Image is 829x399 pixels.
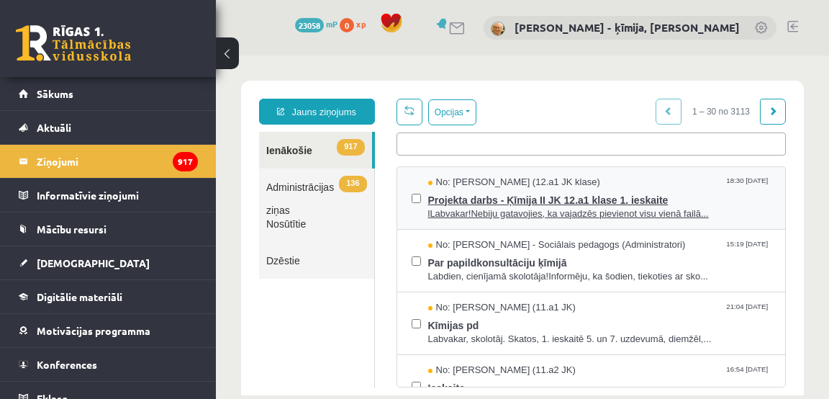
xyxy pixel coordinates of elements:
span: 15:19 [DATE] [510,183,555,194]
a: Sākums [19,77,198,110]
a: 136Administrācijas ziņas [43,113,158,150]
a: No: [PERSON_NAME] (11.a1 JK) 21:04 [DATE] Kīmijas pd Labvakar, skolotāj. Skatos, 1. ieskaitē 5. u... [212,246,556,290]
span: Aktuāli [37,121,71,134]
a: Rīgas 1. Tālmācības vidusskola [16,25,131,61]
a: Ziņojumi917 [19,145,198,178]
button: Opcijas [212,44,261,70]
span: Ieskaite [212,322,556,340]
span: No: [PERSON_NAME] (12.a1 JK klase) [212,120,384,134]
span: 917 [121,84,148,100]
span: No: [PERSON_NAME] (11.a2 JK) [212,308,360,322]
legend: Informatīvie ziņojumi [37,179,198,212]
span: Digitālie materiāli [37,290,122,303]
span: Labdien, cienījamā skolotāja!Informēju, ka šodien, tiekoties ar sko... [212,215,556,228]
span: Mācību resursi [37,223,107,236]
span: No: [PERSON_NAME] (11.a1 JK) [212,246,360,259]
a: Nosūtītie [43,150,158,187]
span: Kīmijas pd [212,259,556,277]
span: 18:30 [DATE] [510,120,555,131]
a: Digitālie materiāli [19,280,198,313]
a: Dzēstie [43,187,158,223]
a: Mācību resursi [19,212,198,246]
a: No: [PERSON_NAME] - Sociālais pedagogs (Administratori) 15:19 [DATE] Par papildkonsultāciju ķīmij... [212,183,556,228]
span: 136 [123,120,150,137]
legend: Ziņojumi [37,145,198,178]
span: Konferences [37,358,97,371]
span: Par papildkonsultāciju ķīmijā [212,197,556,215]
span: Projekta darbs - Ķīmija II JK 12.a1 klase 1. ieskaite [212,134,556,152]
span: No: [PERSON_NAME] - Sociālais pedagogs (Administratori) [212,183,470,197]
a: [DEMOGRAPHIC_DATA] [19,246,198,279]
span: mP [326,18,338,30]
span: 1 – 30 no 3113 [466,43,545,69]
a: No: [PERSON_NAME] (11.a2 JK) 16:54 [DATE] Ieskaite [212,308,556,353]
a: No: [PERSON_NAME] (12.a1 JK klase) 18:30 [DATE] Projekta darbs - Ķīmija II JK 12.a1 klase 1. iesk... [212,120,556,165]
a: Konferences [19,348,198,381]
img: Dzintra Birska - ķīmija, ķīmija II [491,22,505,36]
span: Sākums [37,87,73,100]
i: 917 [173,152,198,171]
span: Motivācijas programma [37,324,150,337]
a: Motivācijas programma [19,314,198,347]
span: Labvakar, skolotāj. Skatos, 1. ieskaitē 5. un 7. uzdevumā, diemžēl,... [212,277,556,291]
span: lLabvakar!Nebiju gatavojies, ka vajadzēs pievienot visu vienā failā... [212,152,556,166]
span: xp [356,18,366,30]
a: Aktuāli [19,111,198,144]
span: 0 [340,18,354,32]
a: 0 xp [340,18,373,30]
span: 21:04 [DATE] [510,246,555,256]
span: 16:54 [DATE] [510,308,555,319]
a: 23058 mP [295,18,338,30]
a: Jauns ziņojums [43,43,159,69]
a: [PERSON_NAME] - ķīmija, [PERSON_NAME] [515,20,740,35]
span: 23058 [295,18,324,32]
a: Informatīvie ziņojumi [19,179,198,212]
span: [DEMOGRAPHIC_DATA] [37,256,150,269]
a: 917Ienākošie [43,76,156,113]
